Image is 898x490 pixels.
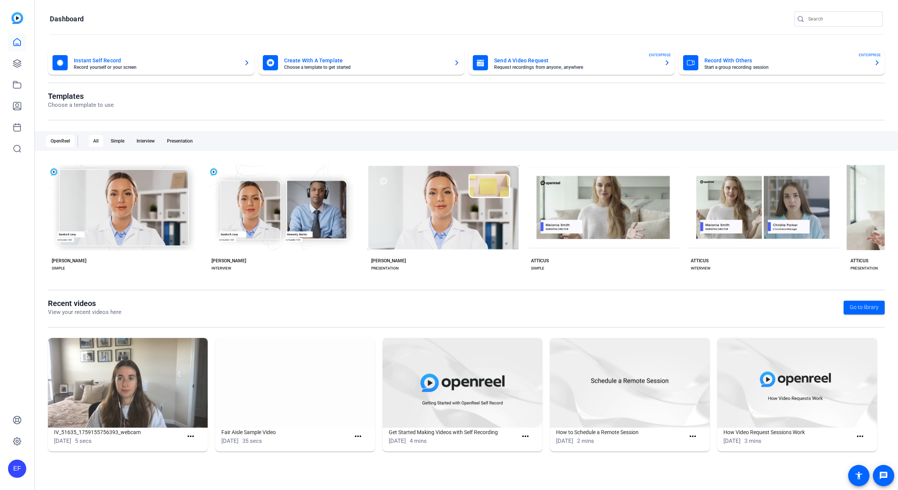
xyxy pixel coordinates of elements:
div: ATTICUS [531,258,549,264]
mat-card-title: Instant Self Record [74,56,238,65]
button: Instant Self RecordRecord yourself or your screen [48,51,254,75]
h1: How Video Request Sessions Work [723,428,852,437]
span: 3 mins [744,438,761,444]
button: Send A Video RequestRequest recordings from anyone, anywhereENTERPRISE [468,51,675,75]
span: ENTERPRISE [649,52,671,58]
img: blue-gradient.svg [11,12,23,24]
div: ATTICUS [691,258,709,264]
span: [DATE] [389,438,406,444]
div: SIMPLE [531,265,544,271]
div: OpenReel [46,135,75,147]
mat-icon: more_horiz [688,432,698,441]
div: Interview [132,135,159,147]
h1: Dashboard [50,14,84,24]
h1: Fair Aisle Sample Video [221,428,350,437]
img: Fair Aisle Sample Video [215,338,375,428]
p: View your recent videos here [48,308,121,317]
span: [DATE] [54,438,71,444]
h1: How to Schedule a Remote Session [556,428,685,437]
span: [DATE] [556,438,573,444]
button: Create With A TemplateChoose a template to get started [258,51,465,75]
mat-icon: message [879,471,888,480]
img: IV_51635_1759155756393_webcam [48,338,208,428]
div: INTERVIEW [211,265,231,271]
mat-icon: more_horiz [521,432,530,441]
mat-icon: more_horiz [855,432,865,441]
mat-card-subtitle: Start a group recording session [704,65,868,70]
div: Presentation [162,135,197,147]
div: EF [8,460,26,478]
mat-card-subtitle: Record yourself or your screen [74,65,238,70]
input: Search [808,14,877,24]
h1: Templates [48,92,114,101]
span: 35 secs [242,438,262,444]
span: 5 secs [75,438,92,444]
span: ENTERPRISE [859,52,881,58]
span: [DATE] [221,438,238,444]
mat-card-subtitle: Choose a template to get started [284,65,448,70]
mat-card-title: Record With Others [704,56,868,65]
div: Simple [106,135,129,147]
div: ATTICUS [850,258,868,264]
div: INTERVIEW [691,265,710,271]
mat-card-subtitle: Request recordings from anyone, anywhere [494,65,658,70]
div: [PERSON_NAME] [371,258,406,264]
a: Go to library [844,301,885,314]
mat-icon: more_horiz [353,432,363,441]
span: [DATE] [723,438,741,444]
div: [PERSON_NAME] [52,258,86,264]
mat-card-title: Send A Video Request [494,56,658,65]
mat-card-title: Create With A Template [284,56,448,65]
h1: Recent videos [48,299,121,308]
mat-icon: accessibility [854,471,863,480]
span: 2 mins [577,438,594,444]
div: PRESENTATION [850,265,878,271]
img: How Video Request Sessions Work [717,338,877,428]
img: Get Started Making Videos with Self Recording [383,338,542,428]
p: Choose a template to use [48,101,114,109]
button: Record With OthersStart a group recording sessionENTERPRISE [679,51,885,75]
span: 4 mins [410,438,427,444]
span: Go to library [850,303,879,311]
h1: Get Started Making Videos with Self Recording [389,428,518,437]
div: All [89,135,103,147]
img: How to Schedule a Remote Session [550,338,710,428]
div: PRESENTATION [371,265,399,271]
div: [PERSON_NAME] [211,258,246,264]
h1: IV_51635_1759155756393_webcam [54,428,183,437]
mat-icon: more_horiz [186,432,195,441]
div: SIMPLE [52,265,65,271]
